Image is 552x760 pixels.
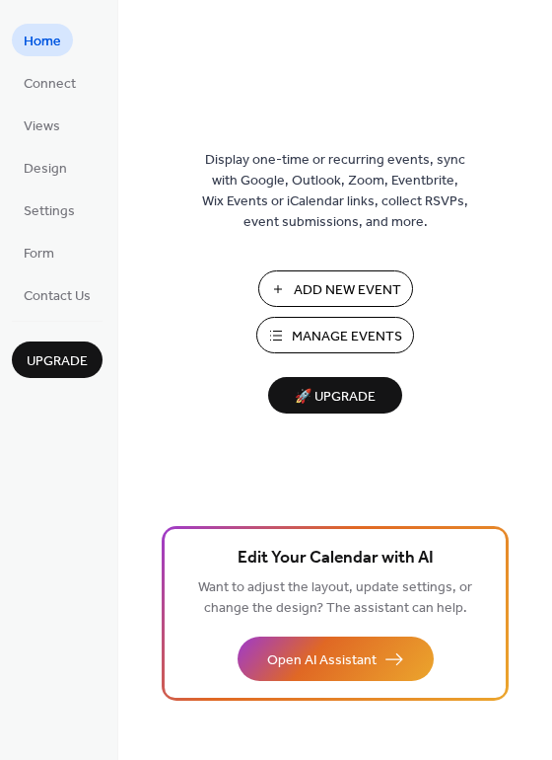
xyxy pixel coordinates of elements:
[24,244,54,265] span: Form
[12,151,79,184] a: Design
[12,342,103,378] button: Upgrade
[24,74,76,95] span: Connect
[256,317,414,353] button: Manage Events
[258,270,413,307] button: Add New Event
[24,32,61,52] span: Home
[12,193,87,226] a: Settings
[24,116,60,137] span: Views
[12,109,72,141] a: Views
[268,377,402,414] button: 🚀 Upgrade
[238,637,434,681] button: Open AI Assistant
[27,351,88,372] span: Upgrade
[24,201,75,222] span: Settings
[12,236,66,268] a: Form
[24,159,67,180] span: Design
[12,66,88,99] a: Connect
[238,545,434,572] span: Edit Your Calendar with AI
[12,24,73,56] a: Home
[267,650,377,671] span: Open AI Assistant
[12,278,103,311] a: Contact Us
[280,384,390,411] span: 🚀 Upgrade
[292,327,402,347] span: Manage Events
[198,574,472,622] span: Want to adjust the layout, update settings, or change the design? The assistant can help.
[24,286,91,307] span: Contact Us
[294,280,401,301] span: Add New Event
[202,150,468,233] span: Display one-time or recurring events, sync with Google, Outlook, Zoom, Eventbrite, Wix Events or ...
